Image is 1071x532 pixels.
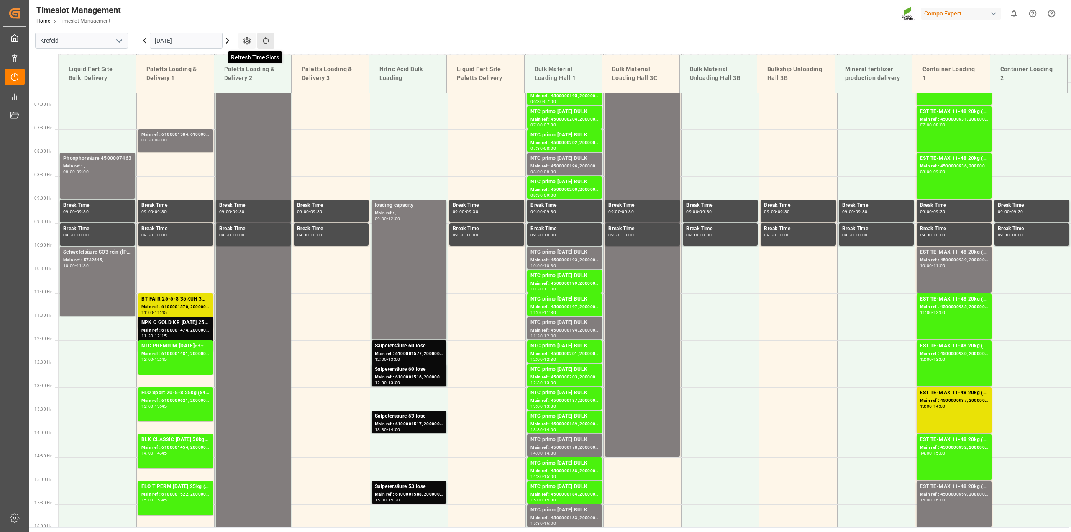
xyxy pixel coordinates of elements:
[920,444,988,451] div: Main ref : 4500000932, 2000000976
[219,233,231,237] div: 09:30
[920,116,988,123] div: Main ref : 4500000931, 2000000976
[842,62,906,86] div: Mineral fertilizer production delivery
[544,170,556,174] div: 08:30
[920,397,988,404] div: Main ref : 4500000937, 2000000976
[375,217,387,221] div: 09:00
[530,295,599,303] div: NTC primo [DATE] BULK
[530,139,599,146] div: Main ref : 4500000202, 2000000032
[153,210,154,213] div: -
[141,201,210,210] div: Break Time
[153,138,154,142] div: -
[544,334,556,338] div: 12:00
[920,154,988,163] div: EST TE-MAX 11-48 20kg (x56) WW
[34,313,51,318] span: 11:30 Hr
[75,264,77,267] div: -
[388,381,400,385] div: 13:00
[544,210,556,213] div: 09:30
[544,381,556,385] div: 13:00
[932,170,933,174] div: -
[686,225,754,233] div: Break Time
[113,34,125,47] button: open menu
[1010,210,1011,213] div: -
[530,451,543,455] div: 14:00
[543,210,544,213] div: -
[544,233,556,237] div: 10:00
[920,257,988,264] div: Main ref : 4500000939, 2000000976
[453,225,521,233] div: Break Time
[298,62,362,86] div: Paletts Loading & Delivery 3
[141,357,154,361] div: 12:00
[153,233,154,237] div: -
[778,210,790,213] div: 09:30
[155,138,167,142] div: 08:00
[530,272,599,280] div: NTC primo [DATE] BULK
[842,201,910,210] div: Break Time
[686,210,698,213] div: 09:00
[231,210,232,213] div: -
[34,407,51,411] span: 13:30 Hr
[530,100,543,103] div: 06:30
[919,62,983,86] div: Container Loading 1
[764,225,832,233] div: Break Time
[233,233,245,237] div: 10:00
[543,404,544,408] div: -
[543,357,544,361] div: -
[387,381,388,385] div: -
[544,404,556,408] div: 13:30
[34,266,51,271] span: 10:30 Hr
[231,233,232,237] div: -
[920,342,988,350] div: EST TE-MAX 11-48 20kg (x56) WW
[153,357,154,361] div: -
[530,287,543,291] div: 10:30
[34,430,51,435] span: 14:00 Hr
[543,311,544,314] div: -
[530,225,599,233] div: Break Time
[530,264,543,267] div: 10:00
[466,210,478,213] div: 09:30
[778,233,790,237] div: 10:00
[608,210,620,213] div: 09:00
[530,397,599,404] div: Main ref : 4500000187, 2000000017
[920,233,932,237] div: 09:30
[310,210,323,213] div: 09:30
[75,210,77,213] div: -
[297,233,309,237] div: 09:30
[530,381,543,385] div: 12:30
[221,62,285,86] div: Paletts Loading & Delivery 2
[155,334,167,338] div: 12:15
[219,225,287,233] div: Break Time
[36,4,121,16] div: Timeslot Management
[141,138,154,142] div: 07:30
[920,170,932,174] div: 08:00
[530,116,599,123] div: Main ref : 4500000204, 2000000032
[530,365,599,374] div: NTC primo [DATE] BULK
[375,421,443,428] div: Main ref : 6100001517, 2000001341
[543,233,544,237] div: -
[150,33,223,49] input: DD.MM.YYYY
[34,102,51,107] span: 07:00 Hr
[453,233,465,237] div: 09:30
[530,436,599,444] div: NTC primo [DATE] BULK
[921,5,1004,21] button: Compo Expert
[35,33,128,49] input: Type to search/select
[375,374,443,381] div: Main ref : 6100001516, 2000001340
[544,287,556,291] div: 11:00
[1023,4,1042,23] button: Help Center
[622,233,634,237] div: 10:00
[544,264,556,267] div: 10:30
[920,108,988,116] div: EST TE-MAX 11-48 20kg (x56) WW
[933,357,945,361] div: 13:00
[63,210,75,213] div: 09:00
[34,219,51,224] span: 09:30 Hr
[530,319,599,327] div: NTC primo [DATE] BULK
[1004,4,1023,23] button: show 0 new notifications
[530,108,599,116] div: NTC primo [DATE] BULK
[687,62,751,86] div: Bulk Material Unloading Hall 3B
[920,389,988,397] div: EST TE-MAX 11-48 20kg (x56) WW
[388,428,400,432] div: 14:00
[530,178,599,186] div: NTC primo [DATE] BULK
[153,404,154,408] div: -
[141,436,210,444] div: BLK CLASSIC [DATE] 50kg(x21)D,EN,PL,FNLRFU KR NEW 15-5-8 15kg (x60) DE,AT;FLO T NK 14-0-19 25kg (...
[309,233,310,237] div: -
[544,451,556,455] div: 14:30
